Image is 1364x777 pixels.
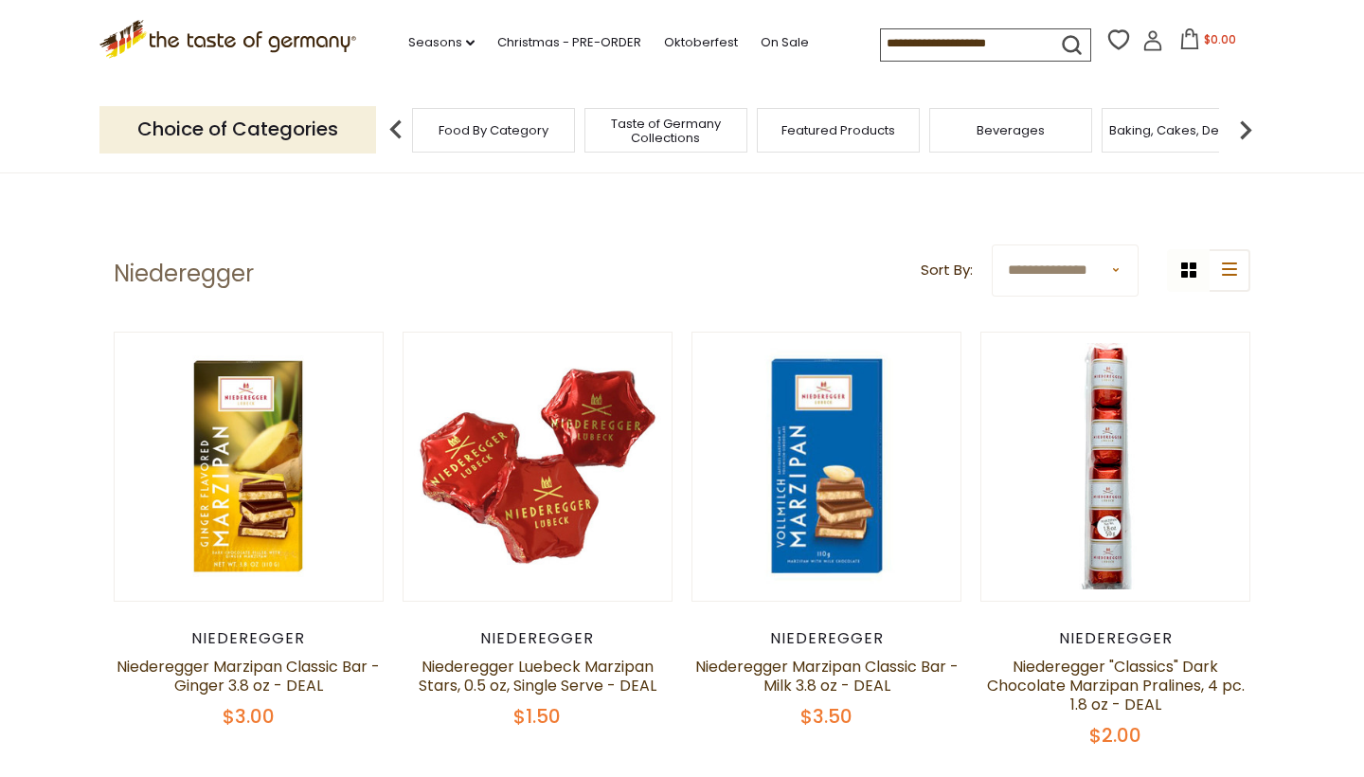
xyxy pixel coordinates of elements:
a: Oktoberfest [664,32,738,53]
span: $0.00 [1204,31,1236,47]
div: Niederegger [691,629,961,648]
img: Niederegger Luebeck Marzipan Stars, 0.5 oz, Single Serve - DEAL [404,333,672,601]
label: Sort By: [921,259,973,282]
img: previous arrow [377,111,415,149]
a: Beverages [977,123,1045,137]
a: On Sale [761,32,809,53]
a: Niederegger Marzipan Classic Bar - Milk 3.8 oz - DEAL [695,656,959,696]
div: Niederegger [114,629,384,648]
div: Niederegger [403,629,673,648]
a: Baking, Cakes, Desserts [1109,123,1256,137]
a: Seasons [408,32,475,53]
a: Food By Category [439,123,548,137]
span: $2.00 [1089,722,1141,749]
a: Niederegger "Classics" Dark Chocolate Marzipan Pralines, 4 pc. 1.8 oz - DEAL [987,656,1245,715]
span: $3.50 [800,703,852,730]
img: next arrow [1227,111,1265,149]
a: Taste of Germany Collections [590,117,742,145]
img: Niederegger Marzipan Classic Bar Ginger [115,333,383,601]
span: $3.00 [223,703,275,730]
button: $0.00 [1167,28,1247,57]
p: Choice of Categories [99,106,376,153]
a: Niederegger Marzipan Classic Bar - Ginger 3.8 oz - DEAL [117,656,380,696]
a: Christmas - PRE-ORDER [497,32,641,53]
span: $1.50 [513,703,561,730]
h1: Niederegger [114,260,254,288]
img: Niederegger "Classics" Dark Chocolate Marzipan Pralines, 4 pc. 1.8 oz - DEAL [981,333,1249,601]
img: Niederegger Marzipan Classic Bar - Milk 3.8 oz - DEAL [692,333,960,601]
div: Niederegger [980,629,1250,648]
a: Niederegger Luebeck Marzipan Stars, 0.5 oz, Single Serve - DEAL [419,656,656,696]
a: Featured Products [781,123,895,137]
